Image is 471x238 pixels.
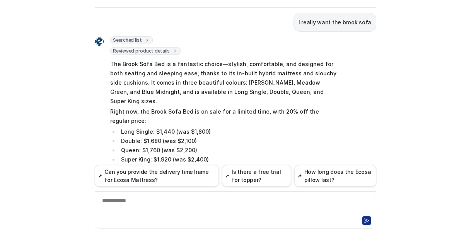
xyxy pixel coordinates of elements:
img: Widget [95,37,104,46]
li: Double: $1,680 (was $2,100) [119,136,336,146]
p: I really want the brook sofa [299,18,371,27]
li: Queen: $1,760 (was $2,200) [119,146,336,155]
span: Searched list [110,36,153,44]
span: Reviewed product details [110,47,181,55]
li: Super King: $1,920 (was $2,400) [119,155,336,164]
p: Right now, the Brook Sofa Bed is on sale for a limited time, with 20% off the regular price: [110,107,336,126]
li: Long Single: $1,440 (was $1,800) [119,127,336,136]
button: How long does the Ecosa pillow last? [294,165,376,187]
button: Can you provide the delivery timeframe for Ecosa Mattress? [95,165,219,187]
p: The Brook Sofa Bed is a fantastic choice—stylish, comfortable, and designed for both seating and ... [110,59,336,106]
button: Is there a free trial for topper? [222,165,291,187]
